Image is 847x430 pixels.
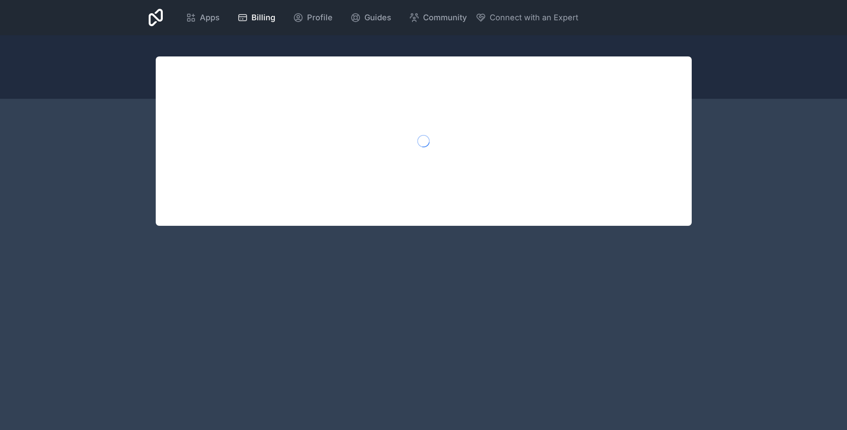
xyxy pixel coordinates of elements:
span: Profile [307,11,333,24]
a: Community [402,8,474,27]
span: Community [423,11,467,24]
a: Apps [179,8,227,27]
span: Connect with an Expert [490,11,578,24]
a: Guides [343,8,398,27]
span: Guides [364,11,391,24]
span: Apps [200,11,220,24]
a: Billing [230,8,282,27]
span: Billing [251,11,275,24]
a: Profile [286,8,340,27]
button: Connect with an Expert [476,11,578,24]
